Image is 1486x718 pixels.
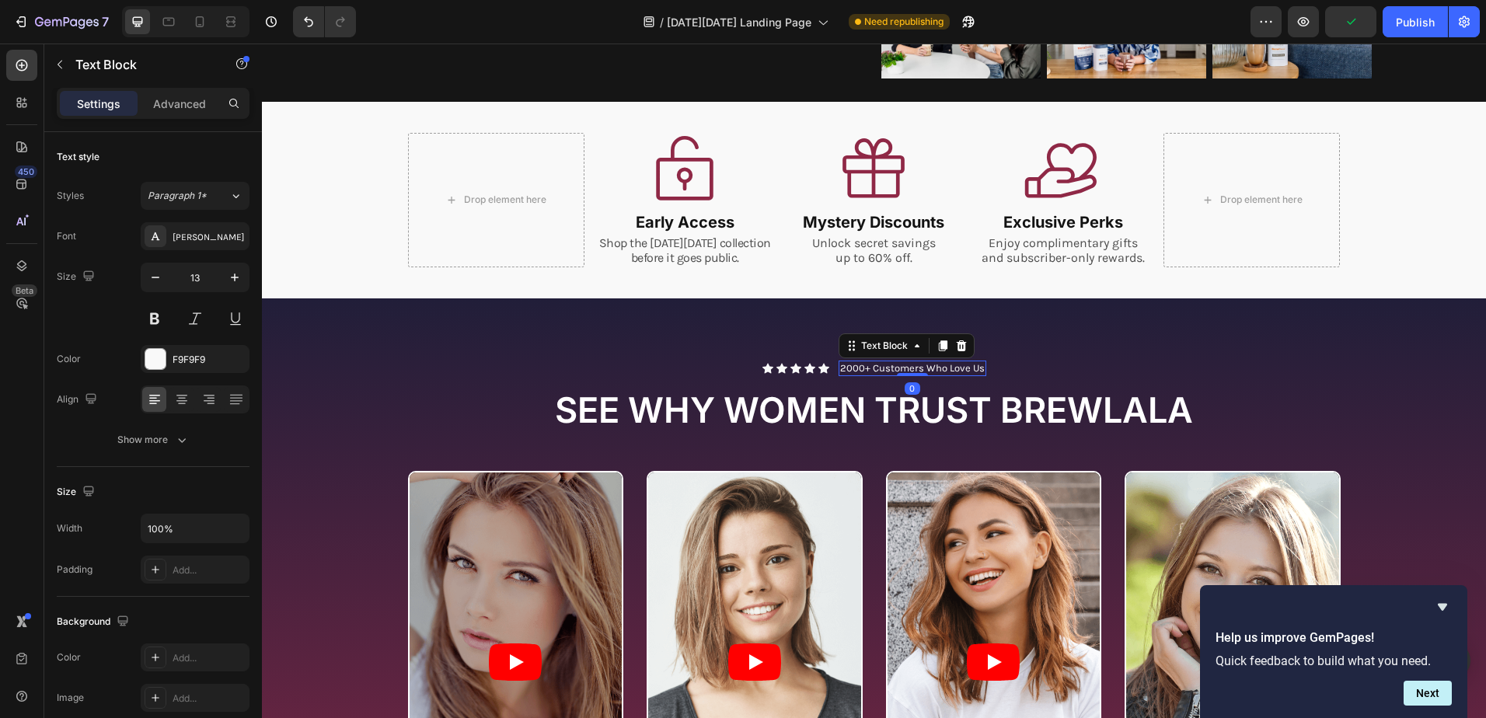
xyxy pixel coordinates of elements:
[713,167,889,190] h2: Exclusive Perks
[1433,598,1452,616] button: Hide survey
[525,207,699,221] p: up to 60% off.
[714,192,888,221] p: Enjoy complimentary gifts and subscriber-only rewards.
[1396,14,1435,30] div: Publish
[57,426,249,454] button: Show more
[173,353,246,367] div: F9F9F9
[1216,629,1452,647] h2: Help us improve GemPages!
[227,600,280,637] button: Play
[958,150,1041,162] div: Drop element here
[173,230,246,244] div: [PERSON_NAME]
[57,691,84,705] div: Image
[1216,598,1452,706] div: Help us improve GemPages!
[262,44,1486,718] iframe: Design area
[57,189,84,203] div: Styles
[173,651,246,665] div: Add...
[146,345,1079,390] h2: Rich Text Editor. Editing area: main
[15,166,37,178] div: 450
[1216,654,1452,668] p: Quick feedback to build what you need.
[57,521,82,535] div: Width
[57,612,132,633] div: Background
[660,14,664,30] span: /
[57,352,81,366] div: Color
[102,12,109,31] p: 7
[75,55,208,74] p: Text Block
[337,192,510,221] p: Shop the [DATE][DATE] collection before it goes public.
[466,600,519,637] button: Play
[524,167,700,190] h2: Mystery Discounts
[12,284,37,297] div: Beta
[335,167,511,190] h2: Early Access
[57,482,98,503] div: Size
[57,563,92,577] div: Padding
[141,182,249,210] button: Paragraph 1*
[57,389,100,410] div: Align
[705,600,758,637] button: Play
[153,96,206,112] p: Advanced
[1383,6,1448,37] button: Publish
[525,192,699,207] p: Unlock secret savings
[596,295,649,309] div: Text Block
[141,514,249,542] input: Auto
[57,150,99,164] div: Text style
[667,14,811,30] span: [DATE][DATE] Landing Page
[173,563,246,577] div: Add...
[1404,681,1452,706] button: Next question
[643,339,658,351] div: 0
[944,600,997,637] button: Play
[6,6,116,37] button: 7
[57,267,98,288] div: Size
[148,189,207,203] span: Paragraph 1*
[864,15,944,29] span: Need republishing
[293,6,356,37] div: Undo/Redo
[57,650,81,664] div: Color
[293,345,931,388] span: SEE WHY WOMEN TRUST BREWLALA
[148,347,1077,389] p: ⁠⁠⁠⁠⁠⁠⁠
[57,229,76,243] div: Font
[173,692,246,706] div: Add...
[578,319,723,332] p: 2000+ Customers Who Love Us
[77,96,120,112] p: Settings
[117,432,190,448] div: Show more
